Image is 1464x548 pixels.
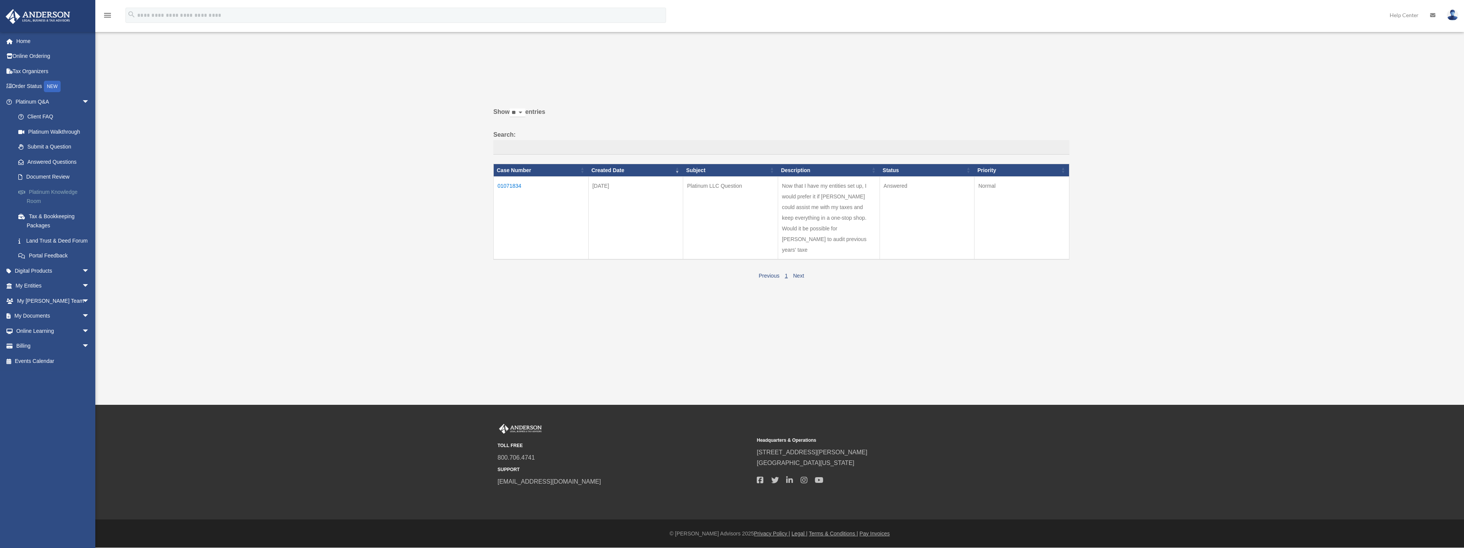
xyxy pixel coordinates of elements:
[793,273,804,279] a: Next
[5,339,101,354] a: Billingarrow_drop_down
[82,293,97,309] span: arrow_drop_down
[5,49,101,64] a: Online Ordering
[11,139,101,155] a: Submit a Question
[44,81,61,92] div: NEW
[759,273,779,279] a: Previous
[880,177,974,260] td: Answered
[5,353,101,369] a: Events Calendar
[974,177,1069,260] td: Normal
[493,140,1069,155] input: Search:
[880,164,974,177] th: Status: activate to sort column ascending
[757,460,854,466] a: [GEOGRAPHIC_DATA][US_STATE]
[498,454,535,461] a: 800.706.4741
[11,124,101,139] a: Platinum Walkthrough
[95,529,1464,538] div: © [PERSON_NAME] Advisors 2025
[82,323,97,339] span: arrow_drop_down
[510,109,525,117] select: Showentries
[5,278,101,294] a: My Entitiesarrow_drop_down
[498,466,751,474] small: SUPPORT
[809,530,858,537] a: Terms & Conditions |
[5,263,101,278] a: Digital Productsarrow_drop_down
[493,107,1069,125] label: Show entries
[494,177,589,260] td: 01071834
[498,478,601,485] a: [EMAIL_ADDRESS][DOMAIN_NAME]
[683,164,778,177] th: Subject: activate to sort column ascending
[82,278,97,294] span: arrow_drop_down
[588,177,683,260] td: [DATE]
[494,164,589,177] th: Case Number: activate to sort column ascending
[5,308,101,324] a: My Documentsarrow_drop_down
[127,10,136,19] i: search
[493,129,1069,155] label: Search:
[778,164,880,177] th: Description: activate to sort column ascending
[5,64,101,79] a: Tax Organizers
[5,94,101,109] a: Platinum Q&Aarrow_drop_down
[974,164,1069,177] th: Priority: activate to sort column ascending
[778,177,880,260] td: Now that I have my entities set up, I would prefer it if [PERSON_NAME] could assist me with my ta...
[785,273,788,279] a: 1
[11,169,101,185] a: Document Review
[11,109,101,125] a: Client FAQ
[683,177,778,260] td: Platinum LLC Question
[5,293,101,308] a: My [PERSON_NAME] Teamarrow_drop_down
[82,339,97,354] span: arrow_drop_down
[11,154,97,169] a: Answered Questions
[11,248,101,264] a: Portal Feedback
[11,184,101,209] a: Platinum Knowledge Room
[11,233,101,248] a: Land Trust & Deed Forum
[11,209,101,233] a: Tax & Bookkeeping Packages
[5,34,101,49] a: Home
[498,424,543,434] img: Anderson Advisors Platinum Portal
[82,308,97,324] span: arrow_drop_down
[5,79,101,94] a: Order StatusNEW
[103,11,112,20] i: menu
[859,530,889,537] a: Pay Invoices
[5,323,101,339] a: Online Learningarrow_drop_down
[3,9,72,24] img: Anderson Advisors Platinum Portal
[103,13,112,20] a: menu
[1447,10,1458,21] img: User Pic
[757,436,1011,444] small: Headquarters & Operations
[791,530,807,537] a: Legal |
[754,530,790,537] a: Privacy Policy |
[82,94,97,110] span: arrow_drop_down
[588,164,683,177] th: Created Date: activate to sort column ascending
[82,263,97,279] span: arrow_drop_down
[757,449,867,455] a: [STREET_ADDRESS][PERSON_NAME]
[498,442,751,450] small: TOLL FREE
